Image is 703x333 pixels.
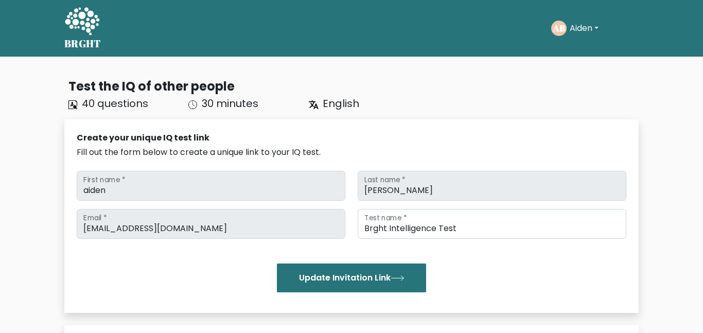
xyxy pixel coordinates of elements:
input: First name [77,171,345,201]
span: English [323,96,359,111]
input: Last name [358,171,626,201]
h5: BRGHT [64,38,101,50]
span: 30 minutes [202,96,258,111]
span: 40 questions [82,96,148,111]
button: Aiden [567,22,602,35]
div: Create your unique IQ test link [77,132,626,144]
div: Fill out the form below to create a unique link to your IQ test. [77,146,626,159]
a: BRGHT [64,4,101,52]
input: Email [77,209,345,239]
text: AB [553,22,565,34]
button: Update Invitation Link [277,264,426,292]
div: Test the IQ of other people [68,77,639,96]
input: Test name [358,209,626,239]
